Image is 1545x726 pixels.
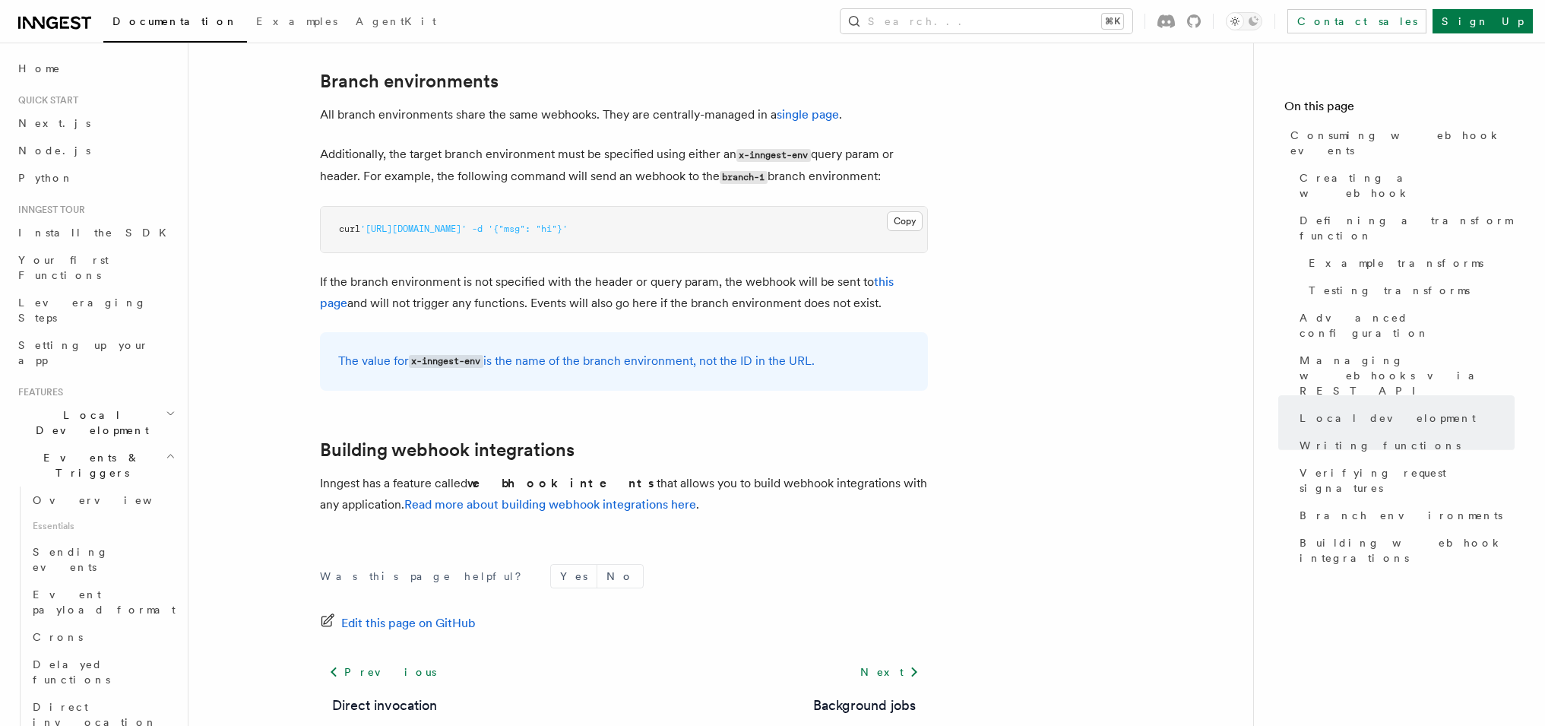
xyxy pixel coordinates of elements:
[12,94,78,106] span: Quick start
[12,386,63,398] span: Features
[1290,128,1515,158] span: Consuming webhook events
[103,5,247,43] a: Documentation
[320,439,575,461] a: Building webhook integrations
[1293,404,1515,432] a: Local development
[1284,97,1515,122] h4: On this page
[27,651,179,693] a: Delayed functions
[18,254,109,281] span: Your first Functions
[1300,465,1515,496] span: Verifying request signatures
[33,631,83,643] span: Crons
[736,149,811,162] code: x-inngest-env
[551,565,597,588] button: Yes
[18,339,149,366] span: Setting up your app
[1303,277,1515,304] a: Testing transforms
[12,401,179,444] button: Local Development
[1293,164,1515,207] a: Creating a webhook
[33,494,189,506] span: Overview
[12,444,179,487] button: Events & Triggers
[1300,213,1515,243] span: Defining a transform function
[1293,432,1515,459] a: Writing functions
[813,695,916,716] a: Background jobs
[1226,12,1262,30] button: Toggle dark mode
[27,581,179,623] a: Event payload format
[356,15,436,27] span: AgentKit
[320,104,928,125] p: All branch environments share the same webhooks. They are centrally-managed in a .
[18,296,147,324] span: Leveraging Steps
[1300,170,1515,201] span: Creating a webhook
[12,219,179,246] a: Install the SDK
[1293,459,1515,502] a: Verifying request signatures
[320,569,532,584] p: Was this page helpful?
[1300,438,1461,453] span: Writing functions
[1300,411,1476,426] span: Local development
[18,61,61,76] span: Home
[1293,529,1515,572] a: Building webhook integrations
[27,538,179,581] a: Sending events
[1293,502,1515,529] a: Branch environments
[720,171,768,184] code: branch-1
[467,476,657,490] strong: webhook intents
[320,613,476,634] a: Edit this page on GitHub
[1293,207,1515,249] a: Defining a transform function
[1293,304,1515,347] a: Advanced configuration
[339,224,360,234] span: curl
[777,107,839,122] a: single page
[347,5,445,41] a: AgentKit
[12,331,179,374] a: Setting up your app
[409,355,483,368] code: x-inngest-env
[1309,255,1483,271] span: Example transforms
[472,224,483,234] span: -d
[360,224,467,234] span: '[URL][DOMAIN_NAME]'
[33,588,176,616] span: Event payload format
[1284,122,1515,164] a: Consuming webhook events
[12,55,179,82] a: Home
[1102,14,1123,29] kbd: ⌘K
[332,695,437,716] a: Direct invocation
[1303,249,1515,277] a: Example transforms
[12,246,179,289] a: Your first Functions
[320,271,928,314] p: If the branch environment is not specified with the header or query param, the webhook will be se...
[1300,508,1502,523] span: Branch environments
[404,497,696,512] a: Read more about building webhook integrations here
[18,144,90,157] span: Node.js
[1287,9,1426,33] a: Contact sales
[247,5,347,41] a: Examples
[12,137,179,164] a: Node.js
[320,658,445,686] a: Previous
[320,473,928,515] p: Inngest has a feature called that allows you to build webhook integrations with any application. .
[1300,353,1515,398] span: Managing webhooks via REST API
[320,274,894,310] a: this page
[1293,347,1515,404] a: Managing webhooks via REST API
[841,9,1132,33] button: Search...⌘K
[1433,9,1533,33] a: Sign Up
[851,658,928,686] a: Next
[1300,535,1515,566] span: Building webhook integrations
[112,15,238,27] span: Documentation
[27,623,179,651] a: Crons
[597,565,643,588] button: No
[338,350,910,373] p: The value for is the name of the branch environment, not the ID in the URL.
[12,450,166,480] span: Events & Triggers
[18,117,90,129] span: Next.js
[320,71,499,92] a: Branch environments
[12,164,179,192] a: Python
[12,109,179,137] a: Next.js
[18,172,74,184] span: Python
[256,15,337,27] span: Examples
[887,211,923,231] button: Copy
[12,204,85,216] span: Inngest tour
[488,224,568,234] span: '{"msg": "hi"}'
[27,514,179,538] span: Essentials
[320,144,928,188] p: Additionally, the target branch environment must be specified using either an query param or head...
[33,546,109,573] span: Sending events
[12,407,166,438] span: Local Development
[1300,310,1515,341] span: Advanced configuration
[18,227,176,239] span: Install the SDK
[33,658,110,686] span: Delayed functions
[1309,283,1470,298] span: Testing transforms
[27,487,179,514] a: Overview
[341,613,476,634] span: Edit this page on GitHub
[12,289,179,331] a: Leveraging Steps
